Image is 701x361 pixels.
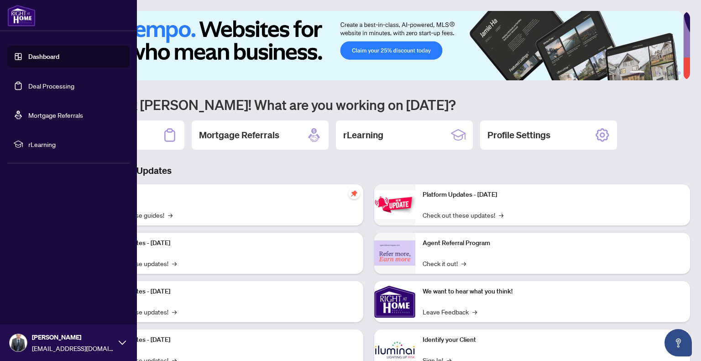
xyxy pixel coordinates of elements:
[28,139,123,149] span: rLearning
[655,71,659,75] button: 3
[96,287,356,297] p: Platform Updates - [DATE]
[343,129,383,141] h2: rLearning
[648,71,652,75] button: 2
[28,111,83,119] a: Mortgage Referrals
[47,11,683,80] img: Slide 0
[630,71,644,75] button: 1
[172,258,177,268] span: →
[423,307,477,317] a: Leave Feedback→
[96,238,356,248] p: Platform Updates - [DATE]
[487,129,550,141] h2: Profile Settings
[670,71,674,75] button: 5
[47,96,690,113] h1: Welcome back [PERSON_NAME]! What are you working on [DATE]?
[199,129,279,141] h2: Mortgage Referrals
[32,343,114,353] span: [EMAIL_ADDRESS][DOMAIN_NAME]
[423,287,683,297] p: We want to hear what you think!
[172,307,177,317] span: →
[7,5,36,26] img: logo
[663,71,666,75] button: 4
[472,307,477,317] span: →
[423,258,466,268] a: Check it out!→
[423,335,683,345] p: Identify your Client
[47,164,690,177] h3: Brokerage & Industry Updates
[423,238,683,248] p: Agent Referral Program
[28,52,59,61] a: Dashboard
[10,334,27,351] img: Profile Icon
[499,210,503,220] span: →
[461,258,466,268] span: →
[677,71,681,75] button: 6
[664,329,692,356] button: Open asap
[374,190,415,219] img: Platform Updates - June 23, 2025
[423,210,503,220] a: Check out these updates!→
[32,332,114,342] span: [PERSON_NAME]
[374,241,415,266] img: Agent Referral Program
[349,188,360,199] span: pushpin
[96,190,356,200] p: Self-Help
[374,281,415,322] img: We want to hear what you think!
[96,335,356,345] p: Platform Updates - [DATE]
[28,82,74,90] a: Deal Processing
[423,190,683,200] p: Platform Updates - [DATE]
[168,210,173,220] span: →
